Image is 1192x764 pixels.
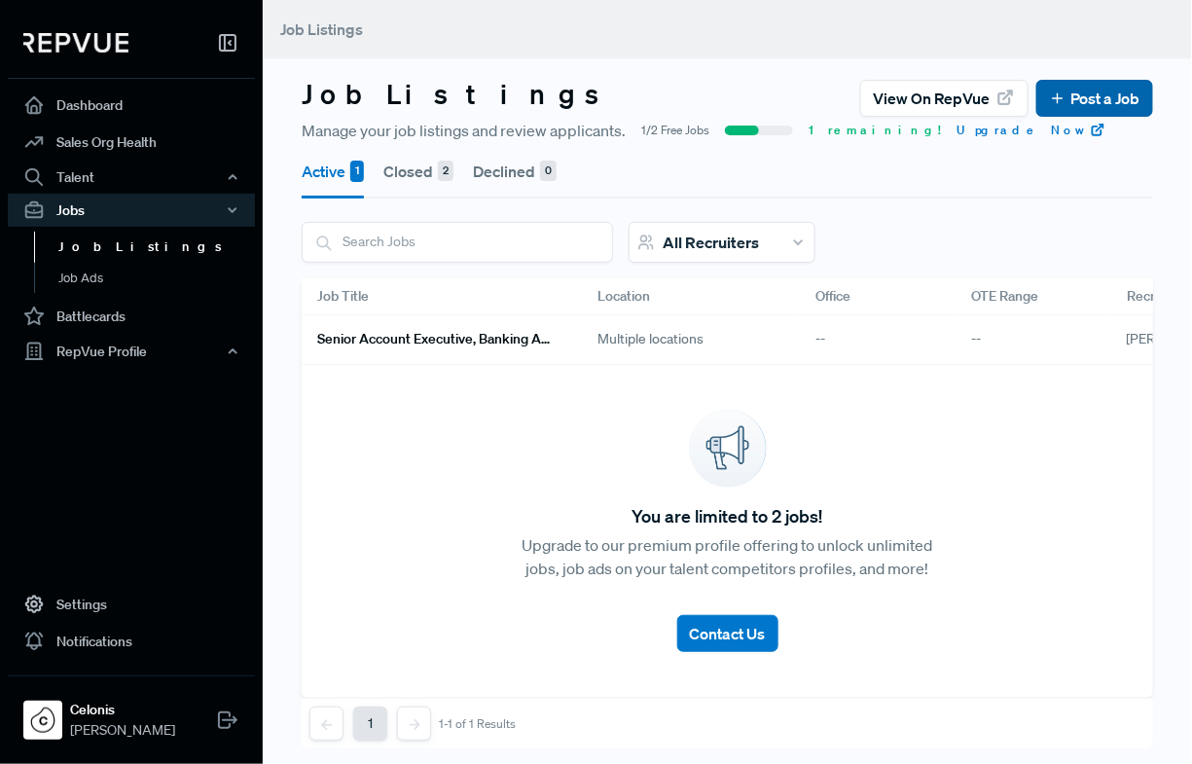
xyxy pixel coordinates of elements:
button: Talent [8,161,255,194]
button: Post a Job [1036,80,1153,117]
span: 1/2 Free Jobs [641,122,709,139]
button: 1 [353,707,387,741]
a: Job Listings [34,232,281,263]
button: Jobs [8,194,255,227]
h3: Job Listings [302,78,617,111]
div: 1-1 of 1 Results [439,717,516,731]
button: Next [397,707,431,741]
button: RepVue Profile [8,335,255,368]
div: 0 [540,161,557,182]
span: View on RepVue [873,87,990,110]
span: OTE Range [971,286,1038,307]
a: Notifications [8,623,255,660]
input: Search Jobs [303,223,612,261]
div: Multiple locations [582,315,800,365]
span: Job Listings [280,19,363,39]
button: View on RepVue [860,80,1029,117]
span: [PERSON_NAME] [70,720,175,741]
button: Previous [309,707,343,741]
a: Contact Us [677,600,778,652]
a: Settings [8,586,255,623]
strong: Celonis [70,700,175,720]
a: Sales Org Health [8,124,255,161]
img: Celonis [27,705,58,736]
a: Post a Job [1049,87,1140,110]
a: Upgrade Now [957,122,1106,139]
a: Dashboard [8,87,255,124]
button: Active 1 [302,144,364,199]
nav: pagination [309,707,516,741]
span: You are limited to 2 jobs! [632,503,823,529]
span: Office [815,286,850,307]
div: -- [800,315,956,365]
button: Declined 0 [473,144,557,199]
a: Battlecards [8,298,255,335]
span: Location [597,286,650,307]
a: CelonisCelonis[PERSON_NAME] [8,675,255,748]
span: Contact Us [690,624,766,643]
img: RepVue [23,33,128,53]
div: 2 [438,161,453,182]
button: Contact Us [677,615,778,652]
span: All Recruiters [663,233,759,252]
h6: Senior Account Executive, Banking and Capital Markets [317,331,551,347]
p: Upgrade to our premium profile offering to unlock unlimited jobs, job ads on your talent competit... [515,533,941,580]
div: 1 [350,161,364,182]
img: announcement [689,410,767,488]
span: 1 remaining! [809,122,941,139]
a: Job Ads [34,263,281,294]
div: -- [956,315,1111,365]
span: Manage your job listings and review applicants. [302,119,626,142]
button: Closed 2 [383,144,453,199]
span: Job Title [317,286,369,307]
a: Senior Account Executive, Banking and Capital Markets [317,323,551,356]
